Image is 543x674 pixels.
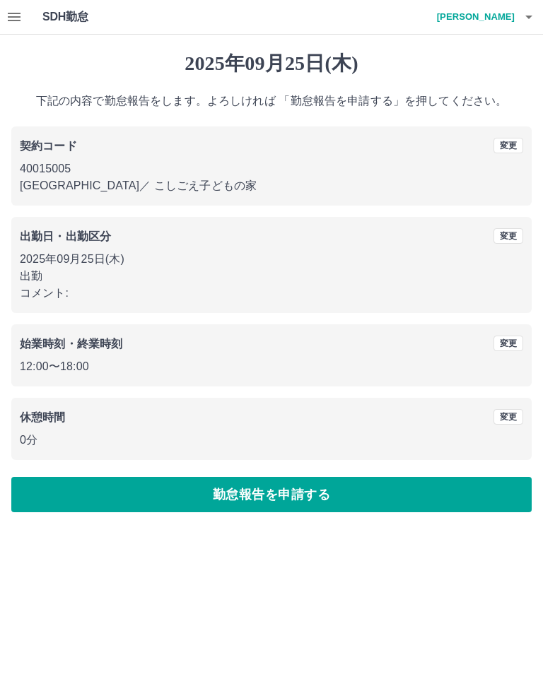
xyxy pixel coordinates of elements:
h1: 2025年09月25日(木) [11,52,532,76]
button: 変更 [494,138,523,153]
b: 契約コード [20,140,77,152]
b: 始業時刻・終業時刻 [20,338,122,350]
button: 変更 [494,336,523,351]
p: 2025年09月25日(木) [20,251,523,268]
p: 12:00 〜 18:00 [20,358,523,375]
p: コメント: [20,285,523,302]
p: 0分 [20,432,523,449]
p: 下記の内容で勤怠報告をします。よろしければ 「勤怠報告を申請する」を押してください。 [11,93,532,110]
p: 出勤 [20,268,523,285]
b: 出勤日・出勤区分 [20,230,111,242]
button: 変更 [494,409,523,425]
button: 変更 [494,228,523,244]
p: 40015005 [20,160,523,177]
b: 休憩時間 [20,411,66,423]
button: 勤怠報告を申請する [11,477,532,512]
p: [GEOGRAPHIC_DATA] ／ こしごえ子どもの家 [20,177,523,194]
